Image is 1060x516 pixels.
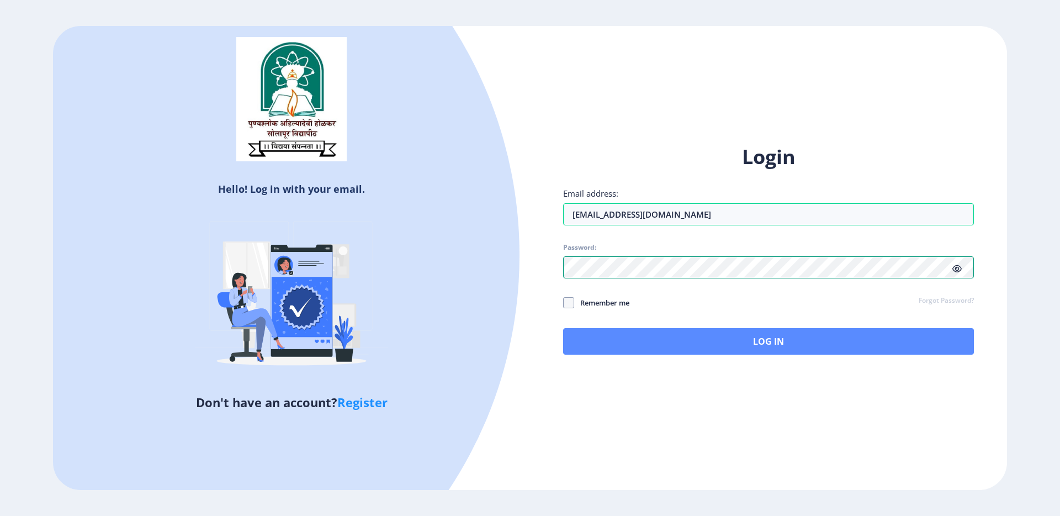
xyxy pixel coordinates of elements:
[574,296,629,309] span: Remember me
[563,144,974,170] h1: Login
[337,394,388,410] a: Register
[61,393,522,411] h5: Don't have an account?
[563,203,974,225] input: Email address
[563,243,596,252] label: Password:
[563,328,974,355] button: Log In
[236,37,347,162] img: sulogo.png
[195,200,388,393] img: Verified-rafiki.svg
[919,296,974,306] a: Forgot Password?
[563,188,618,199] label: Email address:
